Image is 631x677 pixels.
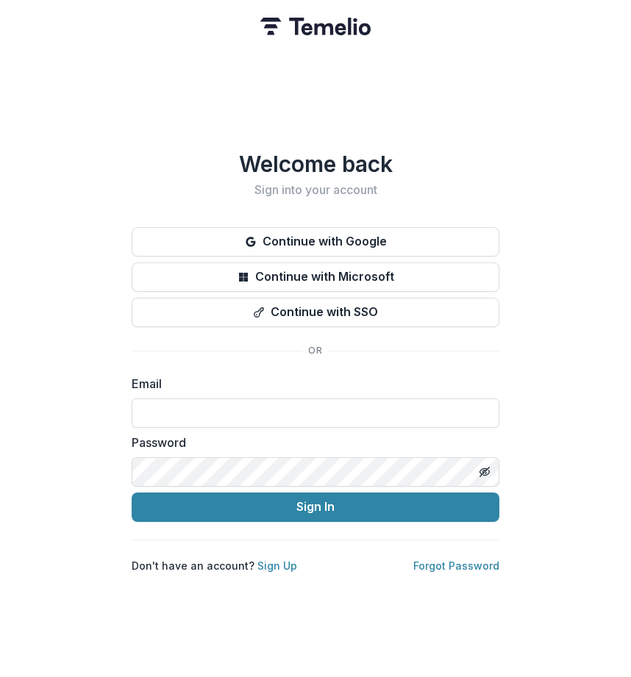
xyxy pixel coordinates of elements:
[260,18,371,35] img: Temelio
[132,151,499,177] h1: Welcome back
[413,559,499,572] a: Forgot Password
[132,298,499,327] button: Continue with SSO
[132,262,499,292] button: Continue with Microsoft
[132,434,491,451] label: Password
[132,375,491,393] label: Email
[132,227,499,257] button: Continue with Google
[132,492,499,522] button: Sign In
[132,183,499,197] h2: Sign into your account
[473,460,496,484] button: Toggle password visibility
[132,558,297,573] p: Don't have an account?
[257,559,297,572] a: Sign Up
